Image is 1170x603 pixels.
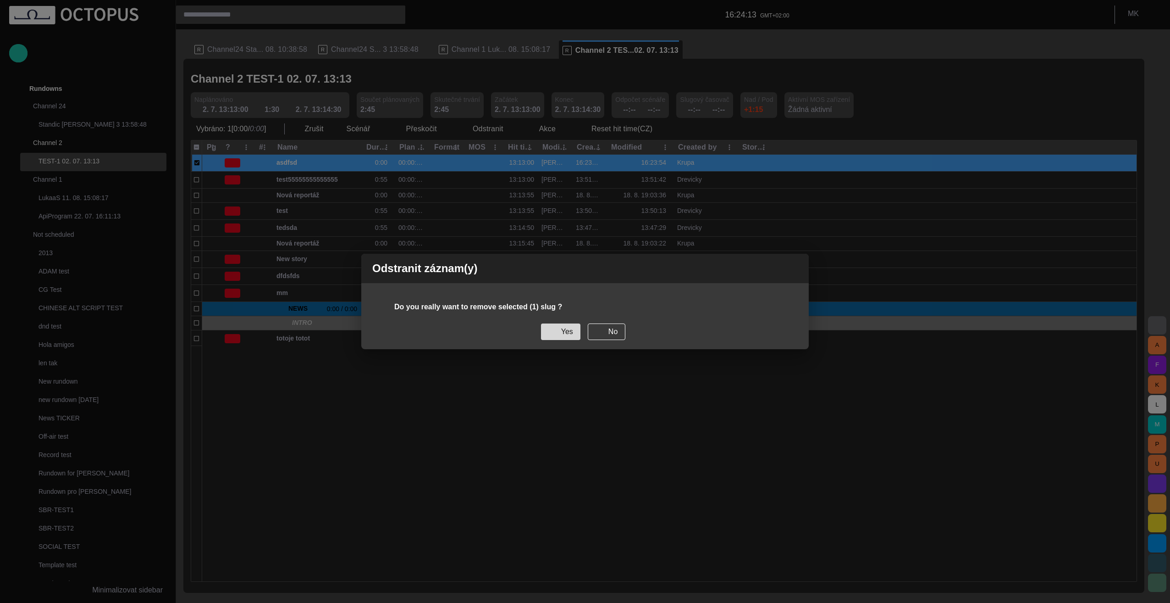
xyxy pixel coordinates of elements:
button: No [588,324,625,340]
div: Odstranit záznam(y) [361,254,809,349]
h2: Odstranit záznam(y) [372,262,477,275]
div: Do you really want to remove selected (1) slug ? [394,301,776,340]
button: Yes [541,324,580,340]
div: Odstranit záznam(y) [361,254,809,283]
